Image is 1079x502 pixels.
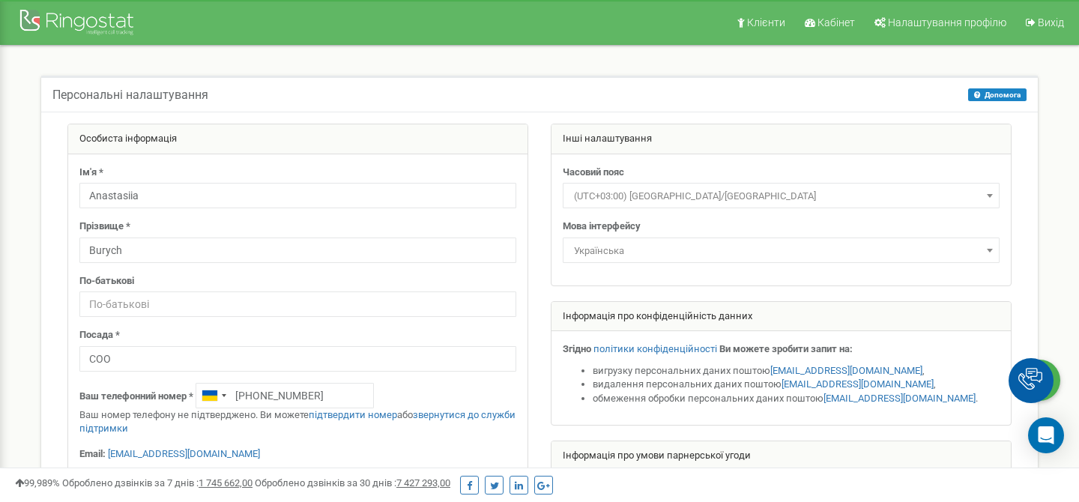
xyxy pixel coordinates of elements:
u: 1 745 662,00 [199,477,253,489]
li: вигрузку персональних даних поштою , [593,364,1000,378]
label: Часовий пояс [563,166,624,180]
div: Інформація про умови парнерської угоди [551,441,1011,471]
label: По-батькові [79,274,134,288]
span: Вихід [1038,16,1064,28]
input: Прізвище [79,238,516,263]
label: Посада * [79,328,120,342]
span: Українська [568,241,994,261]
img: Ringostat Logo [19,6,139,41]
span: Клієнти [747,16,785,28]
a: [EMAIL_ADDRESS][DOMAIN_NAME] [770,365,922,376]
strong: Ви можете зробити запит на: [719,343,853,354]
label: Ваш телефонний номер * [79,390,193,404]
a: [EMAIL_ADDRESS][DOMAIN_NAME] [823,393,976,404]
h5: Персональні налаштування [52,88,208,102]
div: Інші налаштування [551,124,1011,154]
input: Посада [79,346,516,372]
div: Інформація про конфіденційність данних [551,302,1011,332]
input: +1-800-555-55-55 [196,383,374,408]
label: Ім'я * [79,166,103,180]
li: обмеження обробки персональних даних поштою . [593,392,1000,406]
div: Особиста інформація [68,124,528,154]
span: Оброблено дзвінків за 30 днів : [255,477,450,489]
span: (UTC+03:00) Europe/Kiev [563,183,1000,208]
strong: Згідно [563,343,591,354]
a: [EMAIL_ADDRESS][DOMAIN_NAME] [782,378,934,390]
span: (UTC+03:00) Europe/Kiev [568,186,994,207]
span: Оброблено дзвінків за 7 днів : [62,477,253,489]
p: Ваш номер телефону не підтверджено. Ви можете або [79,408,516,436]
u: 7 427 293,00 [396,477,450,489]
li: видалення персональних даних поштою , [593,378,1000,392]
button: Допомога [968,88,1027,101]
div: Telephone country code [196,384,231,408]
strong: Email: [79,448,106,459]
label: Прізвище * [79,220,130,234]
div: Open Intercom Messenger [1028,417,1064,453]
label: Мова інтерфейсу [563,220,641,234]
span: Українська [563,238,1000,263]
a: [EMAIL_ADDRESS][DOMAIN_NAME] [108,448,260,459]
span: Кабінет [817,16,855,28]
a: політики конфіденційності [593,343,717,354]
span: 99,989% [15,477,60,489]
input: Ім'я [79,183,516,208]
input: По-батькові [79,291,516,317]
span: Налаштування профілю [888,16,1006,28]
a: підтвердити номер [309,409,397,420]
